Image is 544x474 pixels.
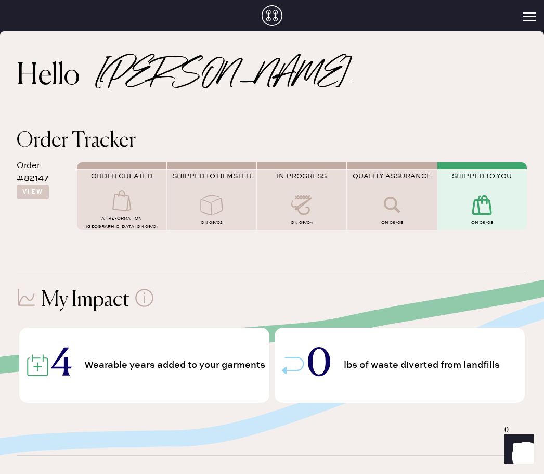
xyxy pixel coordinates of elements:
[91,172,152,181] span: ORDER CREATED
[381,220,403,225] span: on 09/05
[98,70,351,83] h2: [PERSON_NAME]
[452,172,512,181] span: SHIPPED TO YOU
[86,216,158,229] span: AT Reformation [GEOGRAPHIC_DATA] on 09/01
[201,220,223,225] span: on 09/02
[344,361,502,370] span: lbs of waste diverted from landfills
[353,172,431,181] span: QUALITY ASSURANCE
[471,220,493,225] span: on 09/08
[291,220,313,225] span: on 09/04
[84,361,268,370] span: Wearable years added to your garments
[495,427,539,472] iframe: Front Chat
[17,185,49,199] button: View
[523,12,536,22] button: Open Menu
[307,347,331,383] span: 0
[17,160,69,185] div: Order #82147
[17,64,98,89] h2: Hello
[172,172,252,181] span: SHIPPED TO HEMSTER
[277,172,327,181] span: IN PROGRESS
[17,131,136,151] span: Order Tracker
[51,347,72,383] span: 4
[41,288,129,313] h1: My Impact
